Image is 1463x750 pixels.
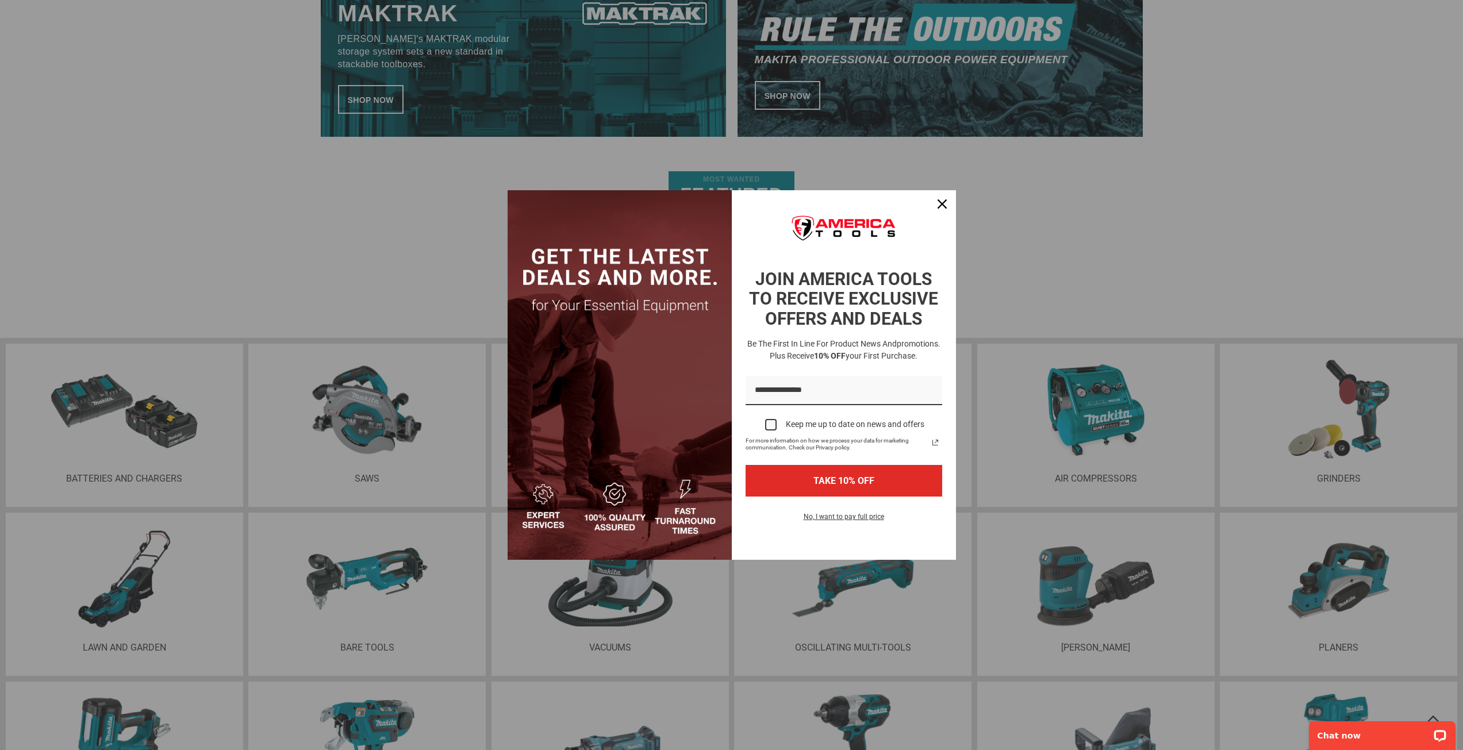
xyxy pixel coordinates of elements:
[938,199,947,209] svg: close icon
[1301,714,1463,750] iframe: LiveChat chat widget
[746,437,928,451] span: For more information on how we process your data for marketing communication. Check our Privacy p...
[743,338,944,362] h3: Be the first in line for product news and
[928,436,942,449] a: Read our Privacy Policy
[786,420,924,429] div: Keep me up to date on news and offers
[814,351,846,360] strong: 10% OFF
[794,510,893,530] button: No, I want to pay full price
[746,465,942,497] button: TAKE 10% OFF
[746,376,942,405] input: Email field
[928,190,956,218] button: Close
[928,436,942,449] svg: link icon
[749,269,938,329] strong: JOIN AMERICA TOOLS TO RECEIVE EXCLUSIVE OFFERS AND DEALS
